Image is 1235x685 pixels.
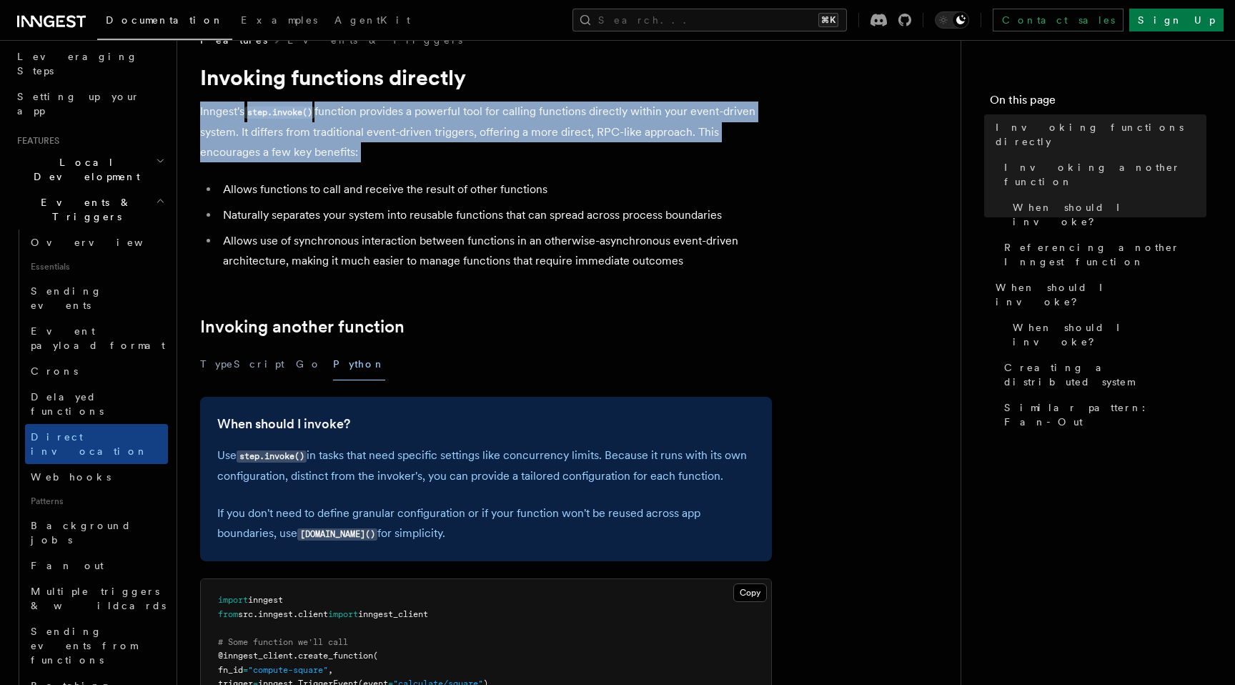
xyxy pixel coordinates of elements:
[200,64,772,90] h1: Invoking functions directly
[17,91,140,117] span: Setting up your app
[31,560,104,571] span: Fan out
[996,120,1206,149] span: Invoking functions directly
[258,609,293,619] span: inngest
[248,595,283,605] span: inngest
[218,665,243,675] span: fn_id
[31,586,166,611] span: Multiple triggers & wildcards
[219,179,772,199] li: Allows functions to call and receive the result of other functions
[25,424,168,464] a: Direct invocation
[218,651,293,661] span: @inngest_client
[572,9,847,31] button: Search...⌘K
[25,490,168,513] span: Patterns
[1004,360,1206,389] span: Creating a distributed system
[1004,400,1206,429] span: Similar pattern: Fan-Out
[218,609,238,619] span: from
[11,195,156,224] span: Events & Triggers
[17,51,138,77] span: Leveraging Steps
[11,135,59,147] span: Features
[31,285,102,311] span: Sending events
[998,355,1206,395] a: Creating a distributed system
[998,235,1206,275] a: Referencing another Inngest function
[296,348,322,380] button: Go
[993,9,1124,31] a: Contact sales
[31,365,78,377] span: Crons
[998,154,1206,194] a: Invoking another function
[1007,315,1206,355] a: When should I invoke?
[106,14,224,26] span: Documentation
[11,84,168,124] a: Setting up your app
[218,595,248,605] span: import
[1004,160,1206,189] span: Invoking another function
[1007,194,1206,235] a: When should I invoke?
[218,637,348,647] span: # Some function we'll call
[990,92,1206,114] h4: On this page
[217,503,755,544] p: If you don't need to define granular configuration or if your function won't be reused across app...
[248,665,328,675] span: "compute-square"
[219,205,772,225] li: Naturally separates your system into reusable functions that can spread across process boundaries
[31,325,165,351] span: Event payload format
[935,11,969,29] button: Toggle dark mode
[293,609,298,619] span: .
[998,395,1206,435] a: Similar pattern: Fan-Out
[31,520,132,546] span: Background jobs
[358,609,428,619] span: inngest_client
[217,414,350,434] a: When should I invoke?
[97,4,232,40] a: Documentation
[298,609,328,619] span: client
[25,230,168,255] a: Overview
[219,231,772,271] li: Allows use of synchronous interaction between functions in an otherwise-asynchronous event-driven...
[25,384,168,424] a: Delayed functions
[1129,9,1224,31] a: Sign Up
[200,317,405,337] a: Invoking another function
[253,609,258,619] span: .
[25,619,168,673] a: Sending events from functions
[232,4,326,39] a: Examples
[733,583,767,602] button: Copy
[217,445,755,486] p: Use in tasks that need specific settings like concurrency limits. Because it runs with its own co...
[200,102,772,162] p: Inngest's function provides a powerful tool for calling functions directly within your event-driv...
[1004,240,1206,269] span: Referencing another Inngest function
[244,107,314,119] code: step.invoke()
[11,44,168,84] a: Leveraging Steps
[333,348,385,380] button: Python
[293,651,298,661] span: .
[373,651,378,661] span: (
[990,275,1206,315] a: When should I invoke?
[31,471,111,483] span: Webhooks
[1013,200,1206,229] span: When should I invoke?
[326,4,419,39] a: AgentKit
[298,651,373,661] span: create_function
[241,14,317,26] span: Examples
[11,189,168,230] button: Events & Triggers
[11,149,168,189] button: Local Development
[31,626,137,666] span: Sending events from functions
[243,665,248,675] span: =
[25,358,168,384] a: Crons
[297,528,377,541] code: [DOMAIN_NAME]()
[31,391,104,417] span: Delayed functions
[25,464,168,490] a: Webhooks
[328,609,358,619] span: import
[25,255,168,278] span: Essentials
[25,513,168,553] a: Background jobs
[1013,320,1206,349] span: When should I invoke?
[31,237,178,248] span: Overview
[334,14,410,26] span: AgentKit
[200,348,284,380] button: TypeScript
[818,13,838,27] kbd: ⌘K
[11,155,156,184] span: Local Development
[25,278,168,318] a: Sending events
[238,609,253,619] span: src
[25,578,168,619] a: Multiple triggers & wildcards
[996,280,1206,309] span: When should I invoke?
[237,450,307,463] code: step.invoke()
[990,114,1206,154] a: Invoking functions directly
[25,553,168,578] a: Fan out
[328,665,333,675] span: ,
[25,318,168,358] a: Event payload format
[31,431,148,457] span: Direct invocation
